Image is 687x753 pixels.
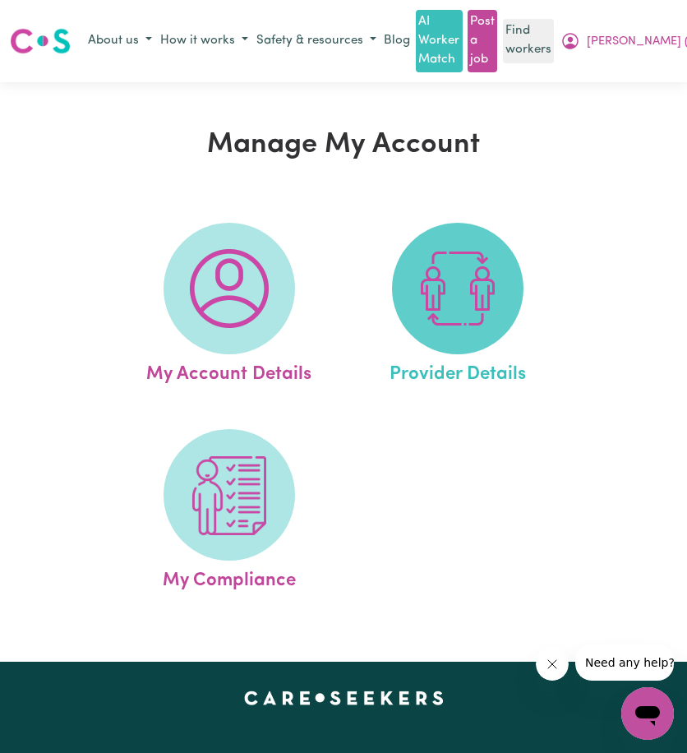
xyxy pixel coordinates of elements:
[119,223,339,389] a: My Account Details
[252,28,380,55] button: Safety & resources
[348,223,568,389] a: Provider Details
[163,561,296,595] span: My Compliance
[84,28,156,55] button: About us
[380,29,413,54] a: Blog
[468,10,497,72] a: Post a job
[416,10,462,72] a: AI Worker Match
[536,648,569,681] iframe: Close message
[119,429,339,595] a: My Compliance
[390,354,526,389] span: Provider Details
[10,12,99,25] span: Need any help?
[503,19,554,63] a: Find workers
[156,28,252,55] button: How it works
[575,644,674,681] iframe: Message from company
[67,128,620,162] h1: Manage My Account
[10,22,71,60] a: Careseekers logo
[621,687,674,740] iframe: Button to launch messaging window
[146,354,311,389] span: My Account Details
[244,691,444,704] a: Careseekers home page
[10,26,71,56] img: Careseekers logo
